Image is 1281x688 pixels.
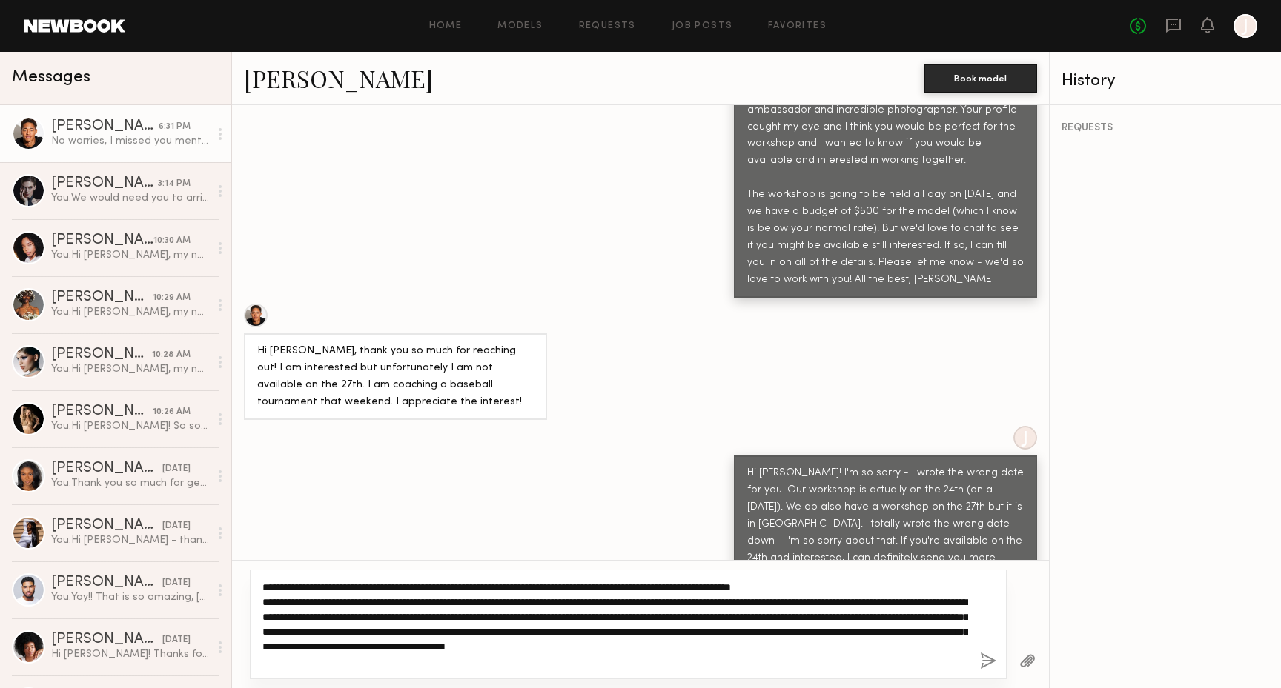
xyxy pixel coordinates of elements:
div: [DATE] [162,462,191,476]
div: You: Hi [PERSON_NAME] - thank you so much for getting back to me. I just spoke with [PERSON_NAME]... [51,533,209,547]
div: You: We would need you to arrive and be camera ready by 8:30am and the day will finish for you at... [51,191,209,205]
div: You: Thank you so much for getting back to me, Cescily! [51,476,209,490]
a: Models [497,21,543,31]
a: Job Posts [672,21,733,31]
div: [PERSON_NAME] [51,233,153,248]
a: Favorites [768,21,827,31]
div: You: Hi [PERSON_NAME], my name is [PERSON_NAME] and I'm reaching out on behalf of my husband/part... [51,248,209,262]
div: [PERSON_NAME] [51,119,159,134]
div: 10:29 AM [153,291,191,305]
a: J [1234,14,1257,38]
div: You: Yay!! That is so amazing, [PERSON_NAME]! I'm going to send you a text right now with all of ... [51,590,209,604]
div: You: Hi [PERSON_NAME]! So sorry for the late reply! I *completely* understand not giving out your... [51,419,209,433]
div: 3:14 PM [158,177,191,191]
div: [PERSON_NAME] [51,461,162,476]
a: [PERSON_NAME] [244,62,433,94]
a: Home [429,21,463,31]
a: Requests [579,21,636,31]
div: [PERSON_NAME] [51,518,162,533]
div: You: Hi [PERSON_NAME], my name is [PERSON_NAME] and I'm reaching out on behalf of my husband/part... [51,305,209,319]
div: 6:31 PM [159,120,191,134]
div: 10:26 AM [153,405,191,419]
div: Hi [PERSON_NAME]! I'm so sorry - I wrote the wrong date for you. Our workshop is actually on the ... [747,465,1024,584]
div: [PERSON_NAME] [51,347,152,362]
div: [DATE] [162,519,191,533]
div: History [1062,73,1269,90]
div: REQUESTS [1062,123,1269,133]
div: [PERSON_NAME] [51,632,162,647]
div: [PERSON_NAME] [51,290,153,305]
div: [PERSON_NAME] [51,575,162,590]
div: [DATE] [162,633,191,647]
div: 10:28 AM [152,348,191,362]
div: Hi [PERSON_NAME]! Thanks for getting back & I’ll most definitely have my notifications on when yo... [51,647,209,661]
div: You: Hi [PERSON_NAME], my name is [PERSON_NAME] and I'm reaching out on behalf of my husband/part... [51,362,209,376]
div: Hi [PERSON_NAME], thank you so much for reaching out! I am interested but unfortunately I am not ... [257,343,534,411]
button: Book model [924,64,1037,93]
div: [DATE] [162,576,191,590]
span: Messages [12,69,90,86]
div: [PERSON_NAME] [51,176,158,191]
div: 10:30 AM [153,234,191,248]
div: [PERSON_NAME] [51,404,153,419]
a: Book model [924,71,1037,84]
div: No worries, I missed you mentioning the 24th in the first paragraph. Sorry for the late response,... [51,134,209,148]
